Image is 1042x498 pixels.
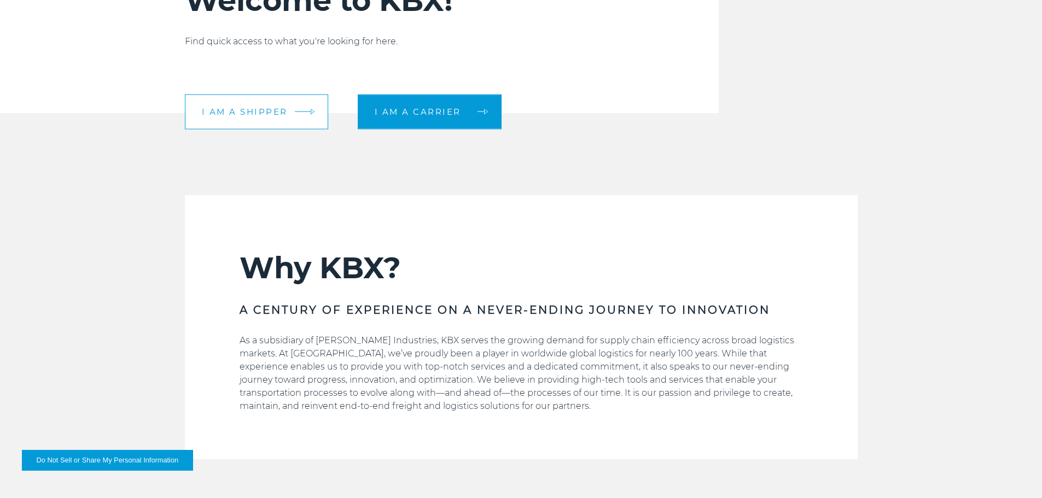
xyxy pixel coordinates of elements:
a: I am a carrier arrow arrow [358,94,502,129]
button: Do Not Sell or Share My Personal Information [22,450,193,471]
p: As a subsidiary of [PERSON_NAME] Industries, KBX serves the growing demand for supply chain effic... [240,334,803,413]
h3: A CENTURY OF EXPERIENCE ON A NEVER-ENDING JOURNEY TO INNOVATION [240,302,803,318]
a: I am a shipper arrow arrow [185,94,328,129]
span: I am a shipper [202,108,288,116]
p: Find quick access to what you're looking for here. [185,35,654,48]
img: arrow [310,109,315,115]
h2: Why KBX? [240,250,803,286]
iframe: Chat Widget [987,446,1042,498]
span: I am a carrier [375,108,461,116]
